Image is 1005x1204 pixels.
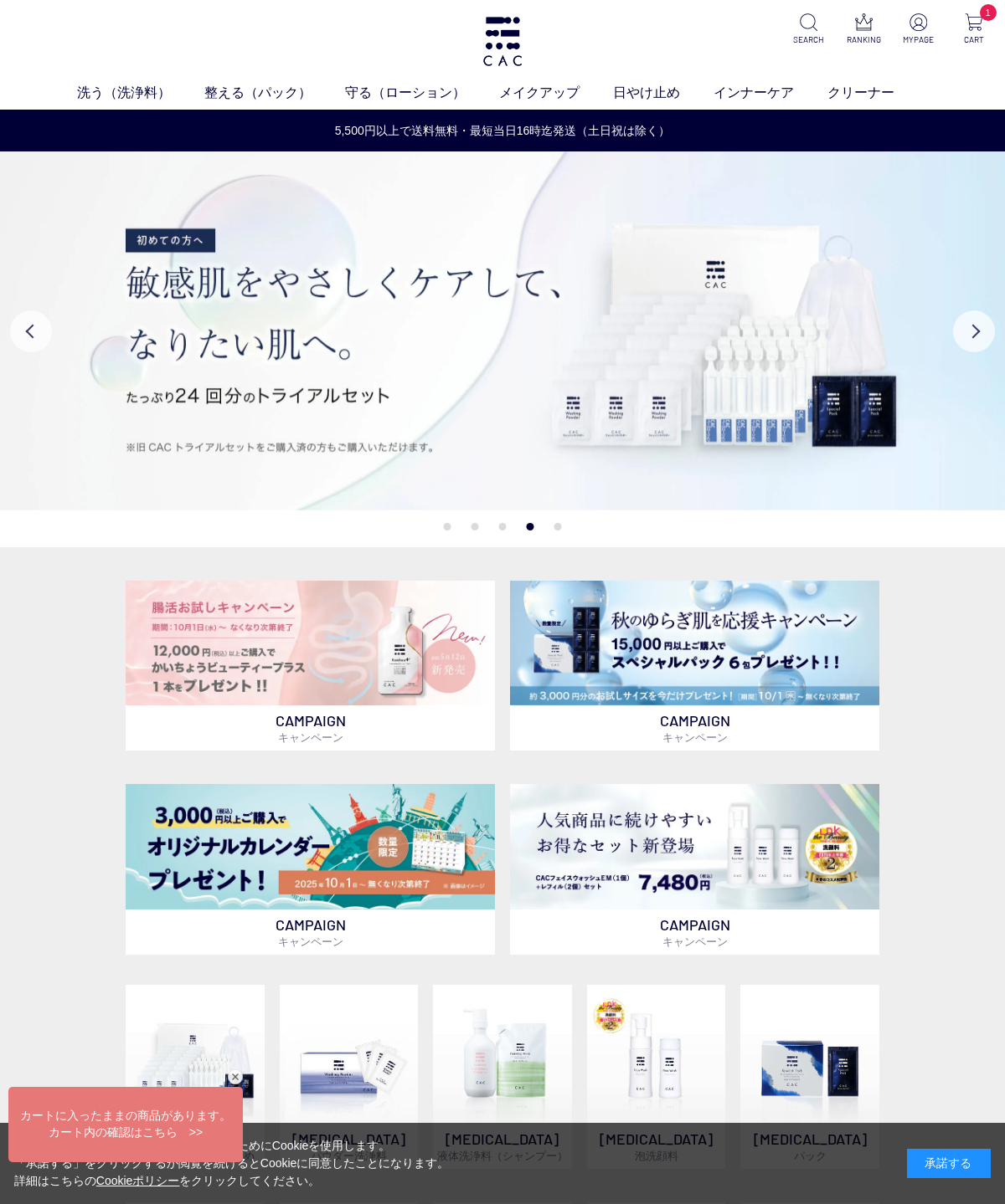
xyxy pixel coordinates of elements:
p: CAMPAIGN [126,909,495,955]
a: [MEDICAL_DATA]液体洗浄料（シャンプー） [433,985,572,1169]
a: クリーナー [827,83,928,103]
img: フェイスウォッシュ＋レフィル2個セット [510,784,879,909]
button: 1 of 5 [444,523,451,530]
a: 整える（パック） [204,83,345,103]
a: フェイスウォッシュ＋レフィル2個セット フェイスウォッシュ＋レフィル2個セット CAMPAIGNキャンペーン [510,784,879,955]
a: 1 CART [956,13,992,46]
p: CAMPAIGN [510,909,879,955]
button: Previous [10,310,52,352]
a: カレンダープレゼント カレンダープレゼント CAMPAIGNキャンペーン [126,784,495,955]
p: CART [956,33,992,46]
p: CAMPAIGN [126,705,495,751]
img: カレンダープレゼント [126,784,495,909]
a: 守る（ローション） [345,83,499,103]
a: [MEDICAL_DATA]パウダー洗浄料 [280,985,419,1169]
img: logo [481,17,524,66]
span: 1 [980,4,997,21]
p: SEARCH [791,33,826,46]
p: RANKING [846,33,881,46]
button: 4 of 5 [527,523,534,530]
a: トライアルセット TRIAL ITEMはじめての方におすすめ [126,985,265,1169]
button: 2 of 5 [472,523,479,530]
a: SEARCH [791,13,826,46]
span: キャンペーン [662,730,728,744]
a: 泡洗顔料 [MEDICAL_DATA]泡洗顔料 [587,985,726,1169]
a: 日やけ止め [613,83,714,103]
button: Next [953,310,995,352]
a: 洗う（洗浄料） [77,83,204,103]
a: [MEDICAL_DATA]パック [740,985,879,1169]
span: キャンペーン [662,935,728,948]
img: 泡洗顔料 [587,985,726,1124]
a: メイクアップ [499,83,613,103]
img: トライアルセット [126,985,265,1124]
span: キャンペーン [278,935,343,948]
img: 腸活お試しキャンペーン [126,581,495,706]
a: Cookieポリシー [96,1174,180,1187]
img: スペシャルパックお試しプレゼント [510,581,879,706]
button: 5 of 5 [554,523,562,530]
button: 3 of 5 [499,523,507,530]
a: MYPAGE [901,13,936,46]
a: 5,500円以上で送料無料・最短当日16時迄発送（土日祝は除く） [1,122,1004,140]
div: 承諾する [907,1149,991,1178]
a: スペシャルパックお試しプレゼント スペシャルパックお試しプレゼント CAMPAIGNキャンペーン [510,581,879,751]
a: 腸活お試しキャンペーン 腸活お試しキャンペーン CAMPAIGNキャンペーン [126,581,495,751]
p: MYPAGE [901,33,936,46]
a: インナーケア [714,83,827,103]
a: RANKING [846,13,881,46]
p: CAMPAIGN [510,705,879,751]
span: キャンペーン [278,730,343,744]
